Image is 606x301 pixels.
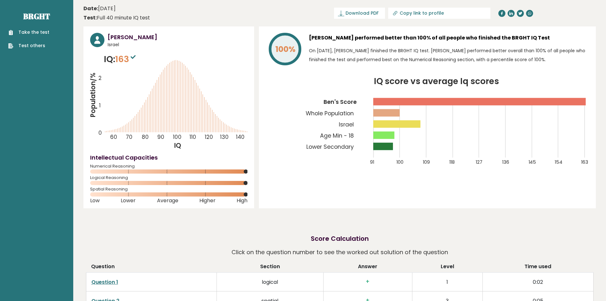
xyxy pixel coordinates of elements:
tspan: IQ [174,141,181,150]
td: 0:02 [483,272,593,291]
p: On [DATE], [PERSON_NAME] finished the BRGHT IQ test. [PERSON_NAME] performed better overall than ... [309,46,589,64]
span: Israel [108,41,247,48]
a: Question 1 [91,278,118,286]
td: 1 [412,272,483,291]
th: Question [86,263,217,273]
span: Numerical Reasoning [90,165,247,168]
h3: [PERSON_NAME] performed better than 100% of all people who finished the BRGHT IQ Test [309,33,589,43]
a: Download PDF [334,8,385,19]
tspan: 80 [142,133,149,141]
tspan: 100 [173,133,182,141]
tspan: 130 [220,133,229,141]
tspan: 118 [450,159,455,165]
span: Spatial Reasoning [90,188,247,190]
h2: Score Calculation [311,234,369,243]
tspan: Whole Population [306,110,354,117]
h3: + [329,278,407,285]
tspan: 100 [397,159,404,165]
a: Take the test [8,29,49,36]
a: Test others [8,42,49,49]
tspan: 145 [529,159,537,165]
tspan: 91 [370,159,374,165]
p: Click on the question number to see the worked out solution of the question [232,247,448,258]
span: Logical Reasoning [90,176,247,179]
tspan: 60 [110,133,117,141]
tspan: 110 [189,133,196,141]
b: Test: [83,14,97,21]
a: Brght [23,11,50,21]
h4: Intellectual Capacities [90,153,247,162]
tspan: 120 [205,133,213,141]
tspan: 109 [423,159,430,165]
tspan: IQ score vs average Iq scores [374,75,499,87]
th: Answer [324,263,412,273]
tspan: 90 [157,133,164,141]
tspan: Lower Secondary [307,143,354,151]
time: [DATE] [83,5,116,12]
h3: [PERSON_NAME] [108,33,247,41]
span: High [237,199,247,202]
tspan: 2 [99,74,102,82]
tspan: Ben's Score [324,98,357,106]
th: Section [217,263,323,273]
th: Time used [483,263,593,273]
b: Date: [83,5,98,12]
span: Lower [121,199,136,202]
span: Average [157,199,178,202]
tspan: Population/% [89,73,97,117]
th: Level [412,263,483,273]
tspan: Age Min - 18 [320,132,354,140]
p: IQ: [104,53,137,66]
tspan: Israel [339,121,354,128]
tspan: 136 [503,159,510,165]
tspan: 0 [98,129,102,137]
td: logical [217,272,323,291]
tspan: 140 [236,133,245,141]
div: Full 40 minute IQ test [83,14,150,22]
tspan: 163 [582,159,589,165]
span: Download PDF [346,10,379,17]
tspan: 100% [275,44,296,55]
tspan: 127 [476,159,483,165]
span: 163 [115,53,137,65]
span: Low [90,199,100,202]
span: Higher [199,199,216,202]
tspan: 154 [555,159,563,165]
tspan: 70 [126,133,132,141]
tspan: 1 [99,102,101,109]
